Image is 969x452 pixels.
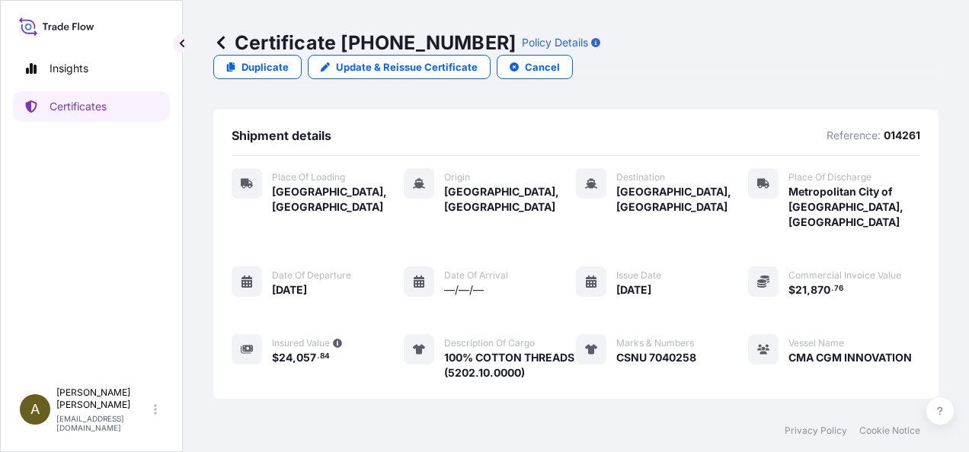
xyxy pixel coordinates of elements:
a: Duplicate [213,55,302,79]
a: Certificates [13,91,170,122]
p: Cancel [525,59,560,75]
span: Destination [616,171,665,183]
span: $ [272,352,279,363]
span: Origin [444,171,470,183]
span: CSNU 7040258 [616,350,696,365]
span: Marks & Numbers [616,337,694,349]
span: Insured Value [272,337,330,349]
span: Date of departure [272,269,351,282]
span: , [293,352,296,363]
p: Insights [50,61,88,76]
a: Cookie Notice [859,425,920,437]
p: Certificates [50,99,107,114]
span: 24 [279,352,293,363]
p: [EMAIL_ADDRESS][DOMAIN_NAME] [56,414,151,432]
p: Reference: [827,128,881,143]
span: CMA CGM INNOVATION [788,350,912,365]
span: Description of cargo [444,337,535,349]
span: —/—/— [444,282,484,298]
p: 014261 [884,128,920,143]
span: 057 [296,352,316,363]
p: Duplicate [241,59,289,75]
span: . [317,354,319,359]
span: Issue Date [616,269,661,282]
span: 100% COTTON THREADS (5202.10.0000) [444,350,576,380]
p: [PERSON_NAME] [PERSON_NAME] [56,387,151,411]
span: $ [788,285,795,295]
span: 76 [834,286,843,291]
span: Date of arrival [444,269,508,282]
span: Shipment details [232,128,331,143]
p: Policy Details [522,35,588,50]
p: Update & Reissue Certificate [336,59,478,75]
span: Place of discharge [788,171,871,183]
span: [GEOGRAPHIC_DATA], [GEOGRAPHIC_DATA] [444,184,576,215]
span: , [807,285,811,295]
span: . [831,286,833,291]
span: [DATE] [272,282,307,298]
p: Certificate [PHONE_NUMBER] [213,30,516,55]
span: 870 [811,285,830,295]
span: Metropolitan City of [GEOGRAPHIC_DATA], [GEOGRAPHIC_DATA] [788,184,920,230]
span: [GEOGRAPHIC_DATA], [GEOGRAPHIC_DATA] [272,184,404,215]
span: [DATE] [616,282,651,298]
span: 84 [320,354,330,359]
span: 21 [795,285,807,295]
span: Place of Loading [272,171,345,183]
span: Vessel Name [788,337,844,349]
span: A [30,402,40,417]
a: Privacy Policy [785,425,847,437]
a: Update & Reissue Certificate [308,55,491,79]
span: Commercial Invoice Value [788,269,901,282]
a: Insights [13,53,170,84]
button: Cancel [497,55,573,79]
span: [GEOGRAPHIC_DATA], [GEOGRAPHIC_DATA] [616,184,748,215]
